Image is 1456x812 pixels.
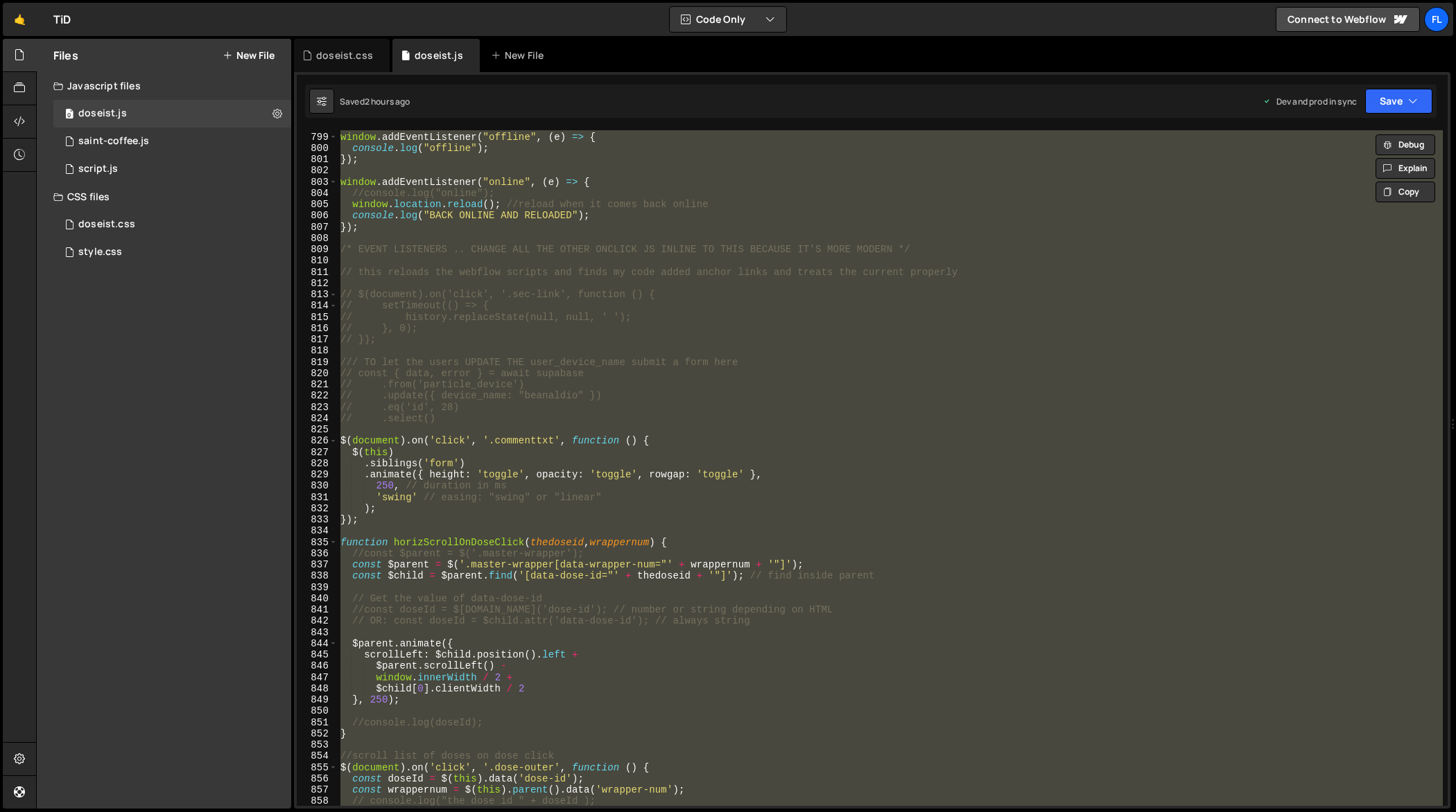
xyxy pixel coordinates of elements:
[297,728,338,739] div: 852
[415,48,463,62] div: doseist.js
[297,672,338,683] div: 847
[297,750,338,761] div: 854
[297,537,338,548] div: 835
[297,154,338,165] div: 801
[297,222,338,233] div: 807
[297,514,338,525] div: 833
[297,300,338,311] div: 814
[340,96,410,107] div: Saved
[78,135,149,148] div: saint-coffee.js
[297,627,338,638] div: 843
[297,233,338,244] div: 808
[1376,182,1435,202] button: Copy
[65,109,73,121] span: 0
[297,390,338,401] div: 822
[297,334,338,345] div: 817
[297,548,338,559] div: 836
[297,323,338,334] div: 816
[297,345,338,356] div: 818
[297,132,338,143] div: 799
[37,183,291,211] div: CSS files
[297,357,338,368] div: 819
[53,127,291,155] div: 4604/27020.js
[297,447,338,458] div: 827
[1276,7,1420,32] a: Connect to Webflow
[297,660,338,671] div: 846
[1376,134,1435,155] button: Debug
[297,604,338,615] div: 841
[365,96,410,107] div: 2 hours ago
[53,238,291,266] div: 4604/25434.css
[297,312,338,323] div: 815
[297,784,338,795] div: 857
[297,503,338,514] div: 832
[316,48,373,62] div: doseist.css
[297,199,338,210] div: 805
[297,795,338,806] div: 858
[53,211,291,238] div: 4604/42100.css
[297,188,338,199] div: 804
[297,267,338,278] div: 811
[297,469,338,480] div: 829
[491,48,549,62] div: New File
[297,649,338,660] div: 845
[53,48,78,63] h2: Files
[297,458,338,469] div: 828
[297,615,338,626] div: 842
[297,762,338,773] div: 855
[297,413,338,424] div: 824
[297,739,338,750] div: 853
[297,638,338,649] div: 844
[297,210,338,221] div: 806
[297,773,338,784] div: 856
[297,480,338,491] div: 830
[297,255,338,266] div: 810
[297,244,338,255] div: 809
[1263,96,1357,107] div: Dev and prod in sync
[297,694,338,705] div: 849
[297,379,338,390] div: 821
[297,424,338,435] div: 825
[297,402,338,413] div: 823
[297,705,338,716] div: 850
[297,593,338,604] div: 840
[670,7,786,32] button: Code Only
[53,100,291,127] div: 4604/37981.js
[297,492,338,503] div: 831
[53,11,71,28] div: TiD
[1376,158,1435,179] button: Explain
[297,582,338,593] div: 839
[1365,89,1432,114] button: Save
[3,3,37,36] a: 🤙
[297,143,338,154] div: 800
[78,246,122,258] div: style.css
[297,525,338,536] div: 834
[78,163,118,175] div: script.js
[297,559,338,570] div: 837
[297,683,338,694] div: 848
[297,435,338,446] div: 826
[297,717,338,728] div: 851
[297,177,338,188] div: 803
[1424,7,1449,32] a: Fl
[297,570,338,581] div: 838
[37,72,291,100] div: Javascript files
[297,289,338,300] div: 813
[53,155,291,183] div: 4604/24567.js
[223,50,275,61] button: New File
[297,165,338,176] div: 802
[78,218,135,231] div: doseist.css
[297,368,338,379] div: 820
[297,278,338,289] div: 812
[78,107,127,120] div: doseist.js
